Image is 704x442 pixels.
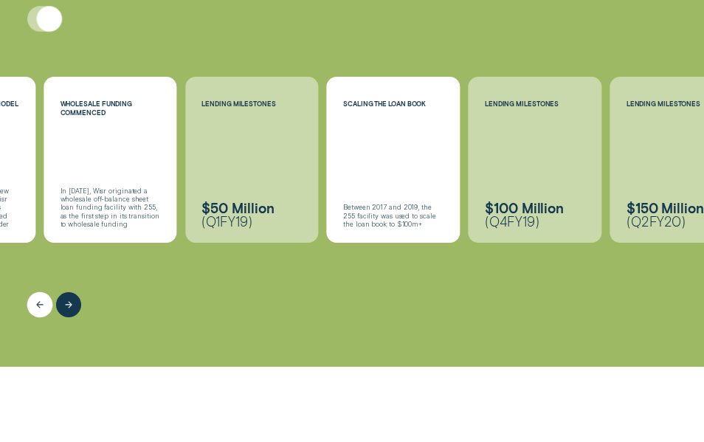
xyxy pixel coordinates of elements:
div: Wholesale funding commenced [61,100,161,117]
strong: $150 Million [627,200,704,216]
div: Scaling the loan book [343,100,444,108]
p: Q1FY19 [201,202,302,228]
span: ( [485,213,489,229]
div: Between 2017 and 2019, the 255 facility was used to scale the loan book to $100m+ [343,203,444,228]
strong: $100 Million [485,200,564,216]
span: ( [201,213,206,229]
div: In [DATE], Wisr originated a wholesale off-balance sheet loan funding facility with 255, as the f... [61,187,161,228]
span: ) [248,213,252,229]
span: ( [627,213,631,229]
div: LENDING MILESTONES [201,100,302,108]
button: Next button [56,292,81,317]
span: ) [681,213,686,229]
strong: $50 Million [201,200,274,216]
span: ) [535,213,539,229]
p: Q4FY19 [485,202,585,228]
div: LENDING MILESTONES [485,100,585,108]
button: Previous button [27,292,52,317]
